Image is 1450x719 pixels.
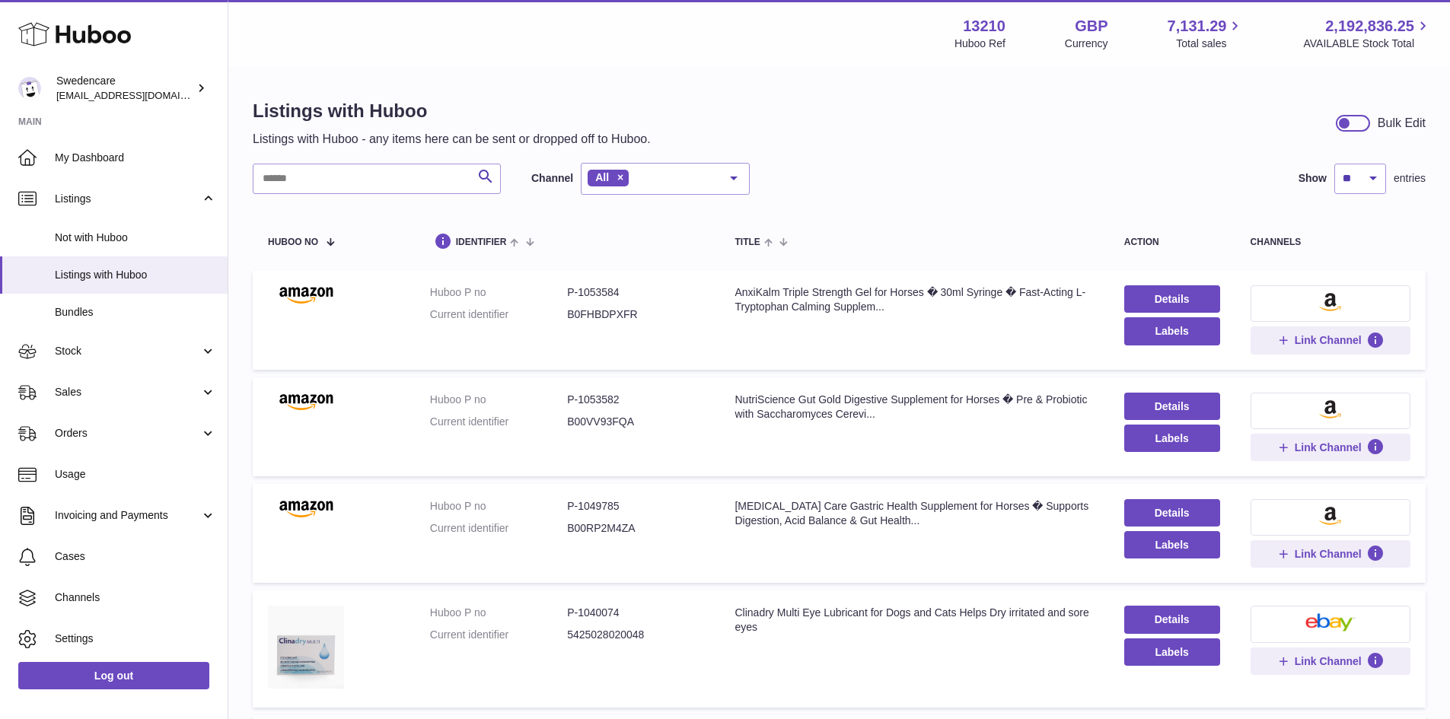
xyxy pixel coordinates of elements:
img: amazon-small.png [1319,400,1341,418]
dt: Huboo P no [430,606,567,620]
dt: Huboo P no [430,499,567,514]
dt: Huboo P no [430,393,567,407]
span: Usage [55,467,216,482]
a: Log out [18,662,209,689]
span: Link Channel [1295,547,1362,561]
div: [MEDICAL_DATA] Care Gastric Health Supplement for Horses � Supports Digestion, Acid Balance & Gut... [735,499,1093,528]
span: Link Channel [1295,441,1362,454]
div: Swedencare [56,74,193,103]
span: Listings with Huboo [55,268,216,282]
h1: Listings with Huboo [253,99,651,123]
button: Link Channel [1251,647,1410,675]
p: Listings with Huboo - any items here can be sent or dropped off to Huboo. [253,131,651,148]
button: Labels [1124,425,1220,452]
span: Listings [55,192,200,206]
span: All [595,171,609,183]
img: amazon-small.png [1319,507,1341,525]
img: ebay-small.png [1305,613,1356,632]
button: Link Channel [1251,326,1410,354]
dd: 5425028020048 [567,628,704,642]
span: Invoicing and Payments [55,508,200,523]
span: entries [1394,171,1426,186]
span: identifier [456,237,507,247]
img: amazon-small.png [1319,293,1341,311]
span: title [735,237,760,247]
button: Link Channel [1251,540,1410,568]
span: Huboo no [268,237,318,247]
span: Cases [55,549,216,564]
dd: P-1053582 [567,393,704,407]
img: AnxiKalm Triple Strength Gel for Horses � 30ml Syringe � Fast-Acting L-Tryptophan Calming Supplem... [268,285,344,304]
a: 2,192,836.25 AVAILABLE Stock Total [1303,16,1432,51]
dd: P-1049785 [567,499,704,514]
span: Total sales [1176,37,1244,51]
a: Details [1124,606,1220,633]
a: Details [1124,393,1220,420]
div: Clinadry Multi Eye Lubricant for Dogs and Cats Helps Dry irritated and sore eyes [735,606,1093,635]
button: Labels [1124,638,1220,666]
span: [EMAIL_ADDRESS][DOMAIN_NAME] [56,89,224,101]
button: Labels [1124,531,1220,558]
dd: B00RP2M4ZA [567,521,704,536]
dt: Current identifier [430,415,567,429]
strong: GBP [1075,16,1107,37]
div: Currency [1065,37,1108,51]
div: action [1124,237,1220,247]
label: Show [1299,171,1327,186]
dt: Huboo P no [430,285,567,300]
span: Channels [55,590,216,605]
img: Clinadry Multi Eye Lubricant for Dogs and Cats Helps Dry irritated and sore eyes [268,606,344,688]
span: Orders [55,426,200,441]
div: channels [1251,237,1410,247]
button: Labels [1124,317,1220,345]
span: Link Channel [1295,654,1362,668]
dd: B00VV93FQA [567,415,704,429]
dt: Current identifier [430,628,567,642]
span: 7,131.29 [1168,16,1227,37]
span: 2,192,836.25 [1325,16,1414,37]
span: Bundles [55,305,216,320]
dt: Current identifier [430,307,567,322]
span: Link Channel [1295,333,1362,347]
div: NutriScience Gut Gold Digestive Supplement for Horses � Pre & Probiotic with Saccharomyces Cerevi... [735,393,1093,422]
span: Sales [55,385,200,399]
dd: P-1053584 [567,285,704,300]
div: Bulk Edit [1378,115,1426,132]
strong: 13210 [963,16,1005,37]
span: Stock [55,344,200,358]
div: AnxiKalm Triple Strength Gel for Horses � 30ml Syringe � Fast-Acting L-Tryptophan Calming Supplem... [735,285,1093,314]
span: AVAILABLE Stock Total [1303,37,1432,51]
label: Channel [531,171,573,186]
a: Details [1124,285,1220,313]
img: NutriScience Gut Gold Digestive Supplement for Horses � Pre & Probiotic with Saccharomyces Cerevi... [268,393,344,411]
a: Details [1124,499,1220,527]
div: Huboo Ref [954,37,1005,51]
span: Settings [55,632,216,646]
a: 7,131.29 Total sales [1168,16,1244,51]
span: Not with Huboo [55,231,216,245]
dt: Current identifier [430,521,567,536]
dd: P-1040074 [567,606,704,620]
button: Link Channel [1251,434,1410,461]
img: Gastro Care Gastric Health Supplement for Horses � Supports Digestion, Acid Balance & Gut Health... [268,499,344,517]
dd: B0FHBDPXFR [567,307,704,322]
img: internalAdmin-13210@internal.huboo.com [18,77,41,100]
span: My Dashboard [55,151,216,165]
